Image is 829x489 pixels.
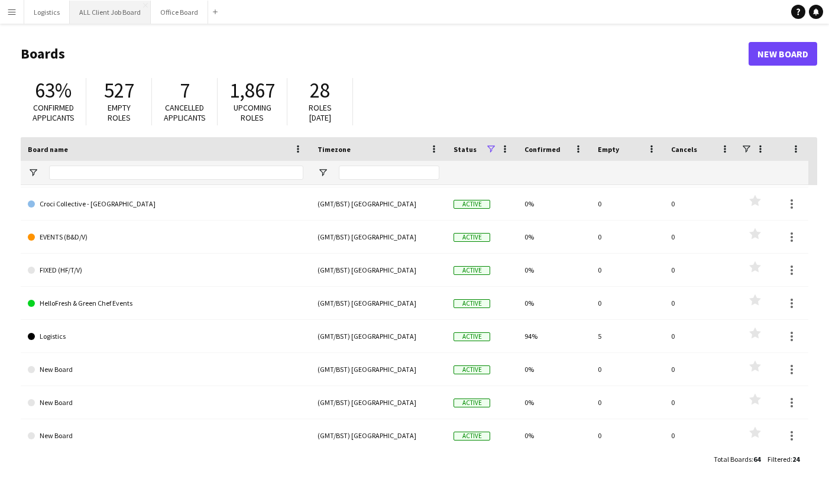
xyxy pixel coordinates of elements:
span: Confirmed [524,145,561,154]
input: Timezone Filter Input [339,166,439,180]
span: Active [454,200,490,209]
span: Cancelled applicants [164,102,206,123]
span: Active [454,399,490,407]
div: : [768,448,799,471]
button: ALL Client Job Board [70,1,151,24]
a: Croci Collective - [GEOGRAPHIC_DATA] [28,187,303,221]
div: (GMT/BST) [GEOGRAPHIC_DATA] [310,386,446,419]
div: 0% [517,221,591,253]
div: 0 [591,419,664,452]
span: Empty [598,145,619,154]
span: Confirmed applicants [33,102,75,123]
div: 0 [664,386,737,419]
span: Roles [DATE] [309,102,332,123]
div: (GMT/BST) [GEOGRAPHIC_DATA] [310,254,446,286]
a: New Board [28,386,303,419]
div: 0 [664,419,737,452]
button: Open Filter Menu [318,167,328,178]
div: (GMT/BST) [GEOGRAPHIC_DATA] [310,353,446,386]
button: Open Filter Menu [28,167,38,178]
a: EVENTS (B&D/V) [28,221,303,254]
div: 0 [591,353,664,386]
div: 0 [591,221,664,253]
button: Office Board [151,1,208,24]
span: Upcoming roles [234,102,271,123]
span: Board name [28,145,68,154]
div: 0% [517,254,591,286]
div: 0 [664,254,737,286]
a: HelloFresh & Green Chef Events [28,287,303,320]
div: (GMT/BST) [GEOGRAPHIC_DATA] [310,287,446,319]
span: Timezone [318,145,351,154]
button: Logistics [24,1,70,24]
div: 0 [664,221,737,253]
div: 0% [517,419,591,452]
div: 0 [591,254,664,286]
div: 0% [517,353,591,386]
span: 7 [180,77,190,103]
span: Active [454,233,490,242]
div: (GMT/BST) [GEOGRAPHIC_DATA] [310,419,446,452]
span: Filtered [768,455,791,464]
span: Active [454,332,490,341]
div: 0 [664,320,737,352]
div: 5 [591,320,664,352]
div: 0% [517,386,591,419]
span: 1,867 [229,77,275,103]
div: 0 [664,353,737,386]
span: 527 [104,77,134,103]
a: New Board [749,42,817,66]
div: (GMT/BST) [GEOGRAPHIC_DATA] [310,187,446,220]
a: FIXED (HF/T/V) [28,254,303,287]
div: 0 [664,187,737,220]
div: : [714,448,760,471]
span: 63% [35,77,72,103]
span: Active [454,432,490,441]
span: 28 [310,77,330,103]
div: 0 [591,386,664,419]
span: 24 [792,455,799,464]
span: Active [454,266,490,275]
div: (GMT/BST) [GEOGRAPHIC_DATA] [310,221,446,253]
span: Empty roles [108,102,131,123]
div: 94% [517,320,591,352]
span: 64 [753,455,760,464]
a: New Board [28,353,303,386]
div: 0% [517,187,591,220]
span: Status [454,145,477,154]
span: Active [454,299,490,308]
div: 0 [591,187,664,220]
span: Cancels [671,145,697,154]
span: Active [454,365,490,374]
div: 0 [591,287,664,319]
input: Board name Filter Input [49,166,303,180]
a: Logistics [28,320,303,353]
div: 0 [664,287,737,319]
span: Total Boards [714,455,752,464]
div: 0% [517,287,591,319]
h1: Boards [21,45,749,63]
div: (GMT/BST) [GEOGRAPHIC_DATA] [310,320,446,352]
a: New Board [28,419,303,452]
